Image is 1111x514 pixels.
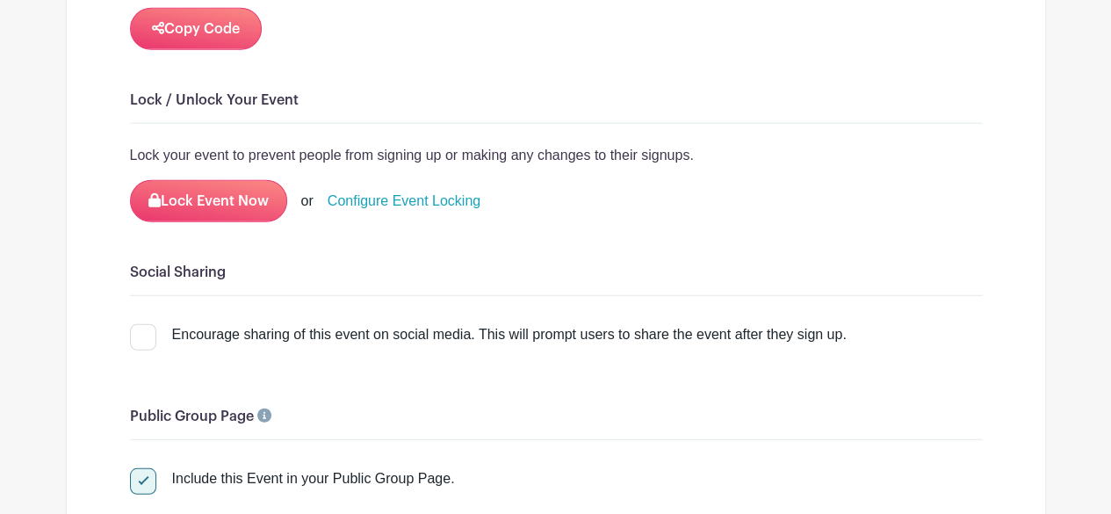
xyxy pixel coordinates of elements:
div: Encourage sharing of this event on social media. This will prompt users to share the event after ... [172,324,847,345]
button: Lock Event Now [130,180,287,222]
a: Configure Event Locking [328,191,480,212]
h6: Lock / Unlock Your Event [130,92,982,109]
button: Copy Code [130,8,262,50]
p: Lock your event to prevent people from signing up or making any changes to their signups. [130,145,982,166]
h6: Social Sharing [130,264,982,281]
h6: Public Group Page [130,409,982,425]
div: or [301,191,314,212]
div: Include this Event in your Public Group Page. [172,468,455,489]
